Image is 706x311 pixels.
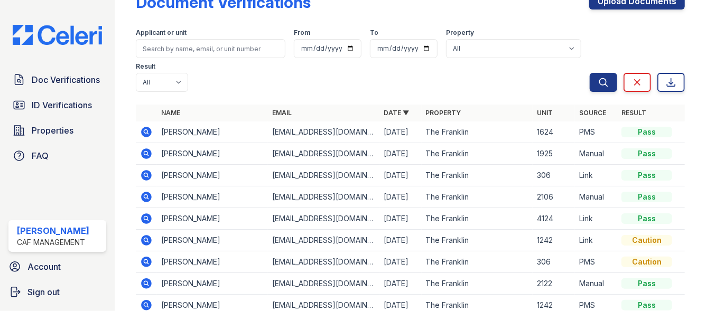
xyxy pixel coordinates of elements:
a: Sign out [4,281,110,303]
label: Result [136,62,155,71]
span: ID Verifications [32,99,92,111]
div: Caution [621,257,672,267]
td: 1925 [533,143,575,165]
td: 306 [533,251,575,273]
td: [EMAIL_ADDRESS][DOMAIN_NAME] [268,121,379,143]
div: Caution [621,235,672,246]
label: To [370,29,378,37]
td: [DATE] [379,186,422,208]
a: Account [4,256,110,277]
a: Unit [537,109,553,117]
td: [DATE] [379,143,422,165]
td: [EMAIL_ADDRESS][DOMAIN_NAME] [268,273,379,295]
input: Search by name, email, or unit number [136,39,285,58]
a: Doc Verifications [8,69,106,90]
img: CE_Logo_Blue-a8612792a0a2168367f1c8372b55b34899dd931a85d93a1a3d3e32e68fde9ad4.png [4,25,110,45]
td: Manual [575,143,617,165]
td: The Franklin [422,143,533,165]
td: 4124 [533,208,575,230]
label: Property [446,29,474,37]
td: [DATE] [379,251,422,273]
td: [PERSON_NAME] [157,121,268,143]
td: 2122 [533,273,575,295]
td: 2106 [533,186,575,208]
td: Link [575,230,617,251]
span: Sign out [27,286,60,298]
td: Link [575,165,617,186]
td: [DATE] [379,121,422,143]
td: PMS [575,251,617,273]
td: [PERSON_NAME] [157,230,268,251]
span: FAQ [32,149,49,162]
td: [DATE] [379,273,422,295]
td: [DATE] [379,208,422,230]
a: ID Verifications [8,95,106,116]
td: [PERSON_NAME] [157,251,268,273]
a: Name [161,109,180,117]
div: Pass [621,192,672,202]
td: [EMAIL_ADDRESS][DOMAIN_NAME] [268,186,379,208]
td: [PERSON_NAME] [157,208,268,230]
a: Result [621,109,646,117]
td: Manual [575,186,617,208]
td: [PERSON_NAME] [157,273,268,295]
label: From [294,29,310,37]
td: [PERSON_NAME] [157,165,268,186]
td: [DATE] [379,230,422,251]
td: [EMAIL_ADDRESS][DOMAIN_NAME] [268,208,379,230]
td: Link [575,208,617,230]
div: Pass [621,278,672,289]
span: Account [27,260,61,273]
td: PMS [575,121,617,143]
td: The Franklin [422,230,533,251]
td: The Franklin [422,273,533,295]
span: Properties [32,124,73,137]
a: Properties [8,120,106,141]
a: FAQ [8,145,106,166]
td: [EMAIL_ADDRESS][DOMAIN_NAME] [268,251,379,273]
span: Doc Verifications [32,73,100,86]
label: Applicant or unit [136,29,187,37]
td: [EMAIL_ADDRESS][DOMAIN_NAME] [268,165,379,186]
td: [DATE] [379,165,422,186]
td: 306 [533,165,575,186]
div: Pass [621,170,672,181]
td: The Franklin [422,208,533,230]
td: The Franklin [422,121,533,143]
a: Date ▼ [384,109,409,117]
a: Email [272,109,292,117]
div: Pass [621,127,672,137]
a: Source [579,109,606,117]
div: [PERSON_NAME] [17,224,89,237]
div: Pass [621,213,672,224]
td: [EMAIL_ADDRESS][DOMAIN_NAME] [268,143,379,165]
div: Pass [621,148,672,159]
td: [EMAIL_ADDRESS][DOMAIN_NAME] [268,230,379,251]
td: [PERSON_NAME] [157,186,268,208]
div: Pass [621,300,672,310]
td: [PERSON_NAME] [157,143,268,165]
div: CAF Management [17,237,89,248]
td: The Franklin [422,186,533,208]
td: Manual [575,273,617,295]
a: Property [426,109,461,117]
td: The Franklin [422,165,533,186]
td: 1624 [533,121,575,143]
td: The Franklin [422,251,533,273]
td: 1242 [533,230,575,251]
